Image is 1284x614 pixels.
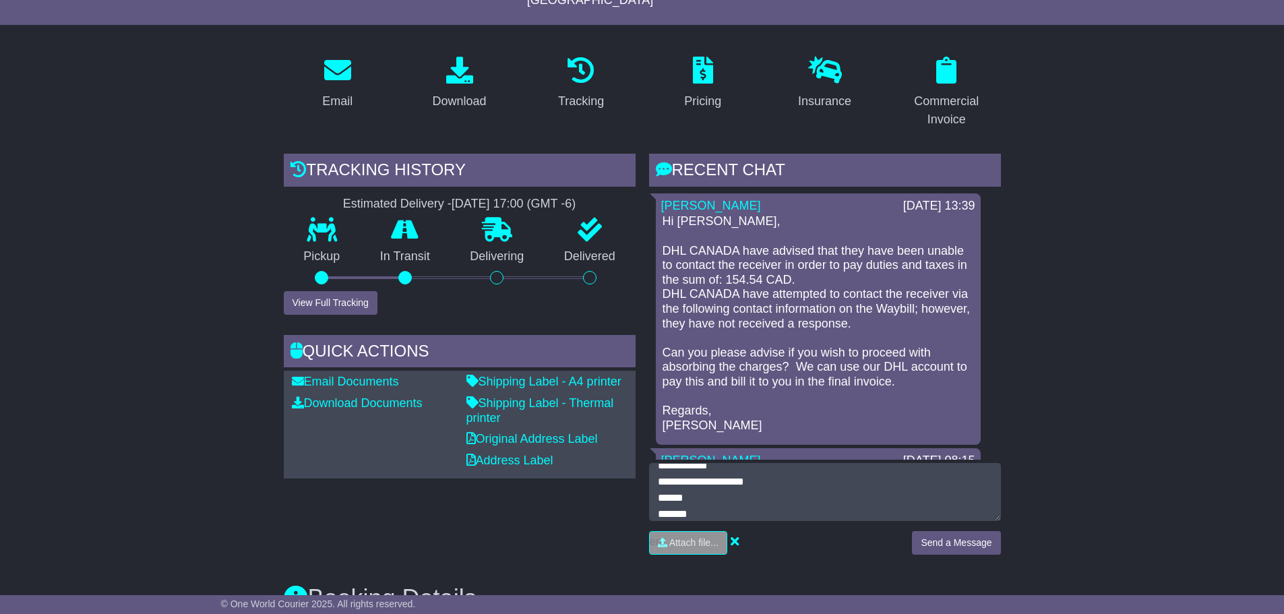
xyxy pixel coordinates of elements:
[432,92,486,111] div: Download
[313,52,361,115] a: Email
[558,92,604,111] div: Tracking
[466,454,553,467] a: Address Label
[360,249,450,264] p: In Transit
[544,249,636,264] p: Delivered
[466,396,614,425] a: Shipping Label - Thermal printer
[675,52,730,115] a: Pricing
[284,291,377,315] button: View Full Tracking
[466,375,621,388] a: Shipping Label - A4 printer
[901,92,992,129] div: Commercial Invoice
[284,197,636,212] div: Estimated Delivery -
[789,52,860,115] a: Insurance
[649,154,1001,190] div: RECENT CHAT
[903,454,975,468] div: [DATE] 08:15
[661,454,761,467] a: [PERSON_NAME]
[892,52,1001,133] a: Commercial Invoice
[284,154,636,190] div: Tracking history
[661,199,761,212] a: [PERSON_NAME]
[284,585,1001,612] h3: Booking Details
[292,375,399,388] a: Email Documents
[903,199,975,214] div: [DATE] 13:39
[284,249,361,264] p: Pickup
[284,335,636,371] div: Quick Actions
[322,92,353,111] div: Email
[452,197,576,212] div: [DATE] 17:00 (GMT -6)
[466,432,598,446] a: Original Address Label
[912,531,1000,555] button: Send a Message
[221,598,416,609] span: © One World Courier 2025. All rights reserved.
[549,52,613,115] a: Tracking
[684,92,721,111] div: Pricing
[450,249,545,264] p: Delivering
[798,92,851,111] div: Insurance
[292,396,423,410] a: Download Documents
[663,214,974,433] p: Hi [PERSON_NAME], DHL CANADA have advised that they have been unable to contact the receiver in o...
[423,52,495,115] a: Download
